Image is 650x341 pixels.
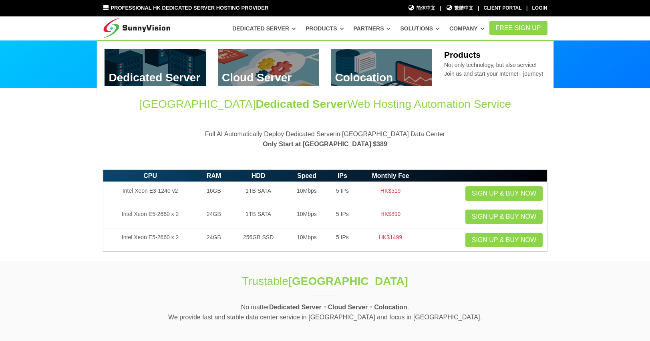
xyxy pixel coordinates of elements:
[256,98,347,110] span: Dedicated Server
[197,169,231,182] th: RAM
[465,233,543,247] a: Sign up & Buy Now
[327,169,358,182] th: IPs
[103,169,197,182] th: CPU
[197,205,231,228] td: 24GB
[230,182,286,205] td: 1TB SATA
[286,228,327,252] td: 10Mbps
[269,304,407,311] strong: Dedicated Server・Cloud Server・Colocation
[484,5,522,11] a: Client Portal
[444,50,481,59] b: Products
[97,40,553,94] div: Dedicated Server
[354,21,391,36] a: Partners
[197,228,231,252] td: 24GB
[103,302,547,323] p: No matter . We provide fast and stable data center service in [GEOGRAPHIC_DATA] and focus in [GEO...
[192,273,459,289] h1: Trustable
[358,205,423,228] td: HK$899
[197,182,231,205] td: 16GB
[358,169,423,182] th: Monthly Fee
[465,186,543,201] a: Sign up & Buy Now
[103,205,197,228] td: Intel Xeon E5-2660 x 2
[230,228,286,252] td: 256GB SSD
[358,182,423,205] td: HK$519
[306,21,344,36] a: Products
[286,205,327,228] td: 10Mbps
[358,228,423,252] td: HK$1499
[103,129,547,149] p: Full AI Automatically Deploy Dedicated Serverin [GEOGRAPHIC_DATA] Data Center
[230,205,286,228] td: 1TB SATA
[449,21,485,36] a: Company
[440,4,441,12] li: |
[286,169,327,182] th: Speed
[103,228,197,252] td: Intel Xeon E5-2660 x 2
[263,141,387,147] strong: Only Start at [GEOGRAPHIC_DATA] $389
[327,182,358,205] td: 5 IPs
[532,5,547,11] a: Login
[232,21,296,36] a: Dedicated Server
[465,210,543,224] a: Sign up & Buy Now
[526,4,527,12] li: |
[111,5,268,11] span: Professional HK Dedicated Server Hosting Provider
[408,4,436,12] a: 简体中文
[230,169,286,182] th: HDD
[327,228,358,252] td: 5 IPs
[444,62,543,77] span: Not only technology, but also service! Join us and start your Internet+ journey!
[327,205,358,228] td: 5 IPs
[103,96,547,112] h1: [GEOGRAPHIC_DATA] Web Hosting Automation Service
[288,275,408,287] strong: [GEOGRAPHIC_DATA]
[478,4,479,12] li: |
[400,21,440,36] a: Solutions
[446,4,473,12] a: 繁體中文
[103,182,197,205] td: Intel Xeon E3-1240 v2
[286,182,327,205] td: 10Mbps
[489,21,547,35] a: FREE Sign Up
